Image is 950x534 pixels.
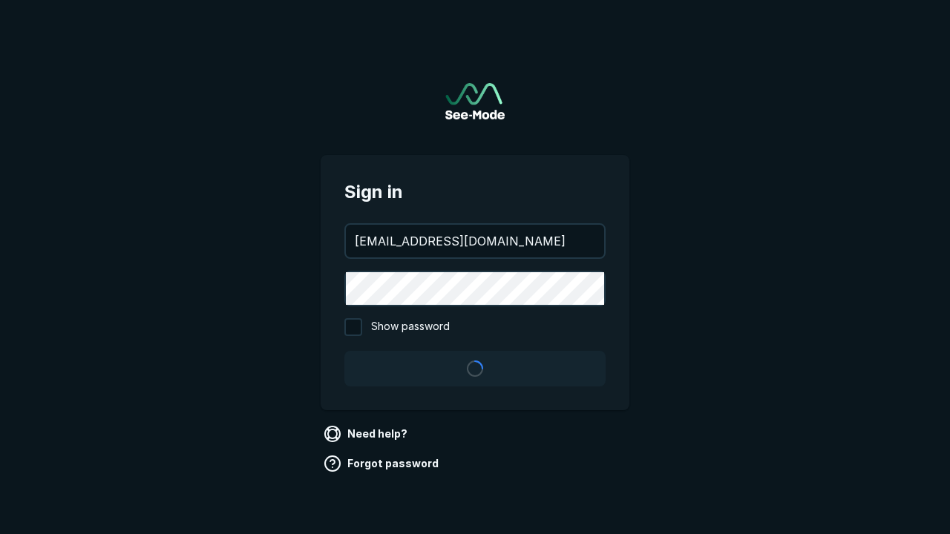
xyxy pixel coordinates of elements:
input: your@email.com [346,225,604,257]
span: Sign in [344,179,606,205]
img: See-Mode Logo [445,83,505,119]
a: Forgot password [321,452,445,475]
span: Show password [371,318,450,336]
a: Need help? [321,422,413,446]
a: Go to sign in [445,83,505,119]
